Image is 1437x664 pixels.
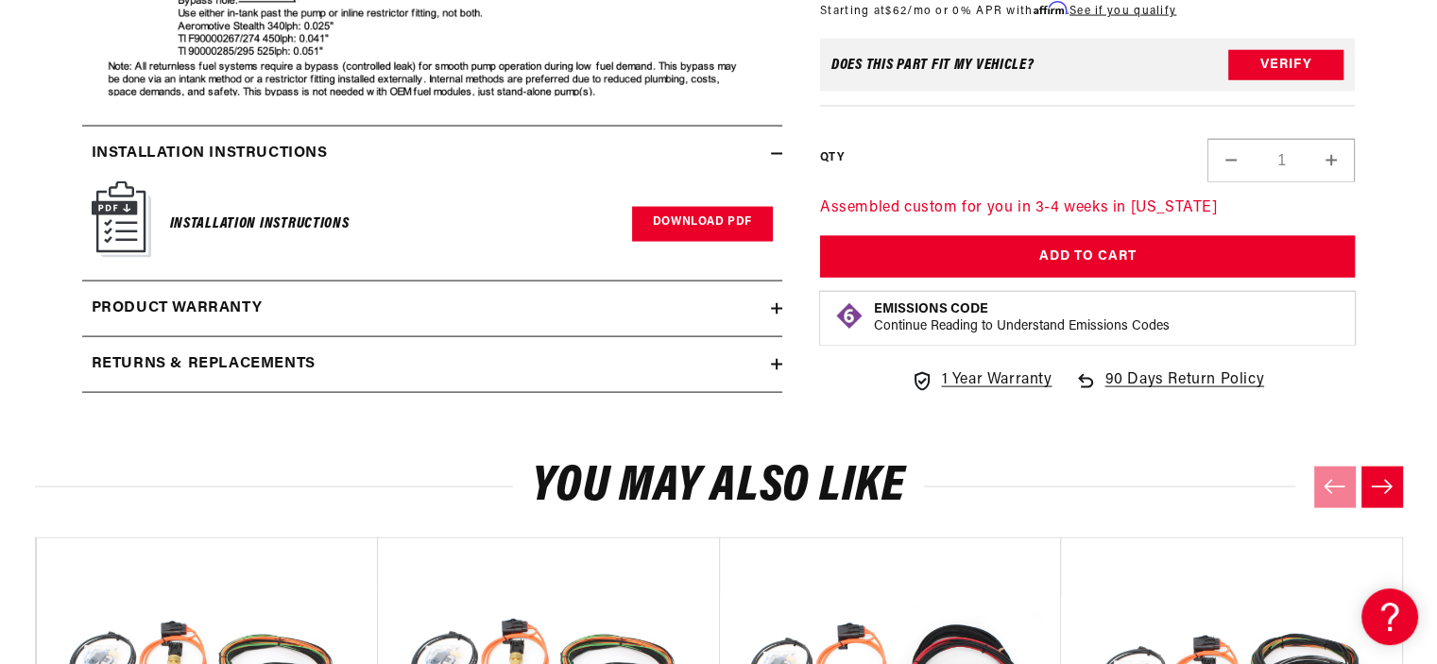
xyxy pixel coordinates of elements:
button: Verify [1228,50,1343,80]
h2: You may also like [35,465,1403,509]
img: Instruction Manual [92,181,151,258]
span: 1 Year Warranty [941,368,1052,393]
button: Previous slide [1314,467,1356,508]
button: Next slide [1361,467,1403,508]
label: QTY [820,150,844,166]
span: Affirm [1034,1,1067,15]
summary: Product warranty [82,281,782,336]
span: $62 [885,6,907,17]
button: Emissions CodeContinue Reading to Understand Emissions Codes [874,301,1170,335]
p: Assembled custom for you in 3-4 weeks in [US_STATE] [820,196,1356,221]
div: Does This part fit My vehicle? [831,58,1035,73]
h6: Installation Instructions [170,212,350,237]
span: 90 Days Return Policy [1104,368,1264,412]
strong: Emissions Code [874,302,988,316]
button: Add to Cart [820,236,1356,279]
h2: Installation Instructions [92,142,328,166]
summary: Installation Instructions [82,127,782,181]
img: Emissions code [834,301,864,332]
p: Starting at /mo or 0% APR with . [820,2,1176,20]
a: 1 Year Warranty [911,368,1052,393]
a: 90 Days Return Policy [1074,368,1264,412]
a: Download PDF [632,207,773,242]
summary: Returns & replacements [82,337,782,392]
a: See if you qualify - Learn more about Affirm Financing (opens in modal) [1069,6,1176,17]
h2: Product warranty [92,297,263,321]
p: Continue Reading to Understand Emissions Codes [874,318,1170,335]
h2: Returns & replacements [92,352,316,377]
